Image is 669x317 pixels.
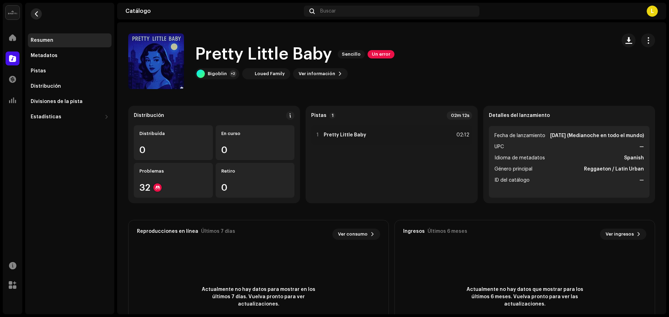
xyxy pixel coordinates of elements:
[201,229,235,234] div: Últimos 7 días
[428,229,467,234] div: Últimos 6 meses
[134,113,164,118] div: Distribución
[196,286,321,308] span: Actualmente no hay datos para mostrar en los últimos 7 días. Vuelva pronto para ver actualizaciones.
[338,227,368,241] span: Ver consumo
[403,229,425,234] div: Ingresos
[221,131,289,136] div: En curso
[28,33,111,47] re-m-nav-item: Resumen
[139,168,207,174] div: Problemas
[28,49,111,63] re-m-nav-item: Metadatos
[647,6,658,17] div: L
[494,165,532,173] span: Género principal
[125,8,301,14] div: Catálogo
[221,168,289,174] div: Retiro
[447,111,472,120] div: 02m 12s
[494,176,530,184] span: ID del catálogo
[244,70,252,78] img: e0a7f321-c60c-4c9a-ad21-8e3fae5c6909
[255,71,285,77] div: Loued Family
[28,95,111,109] re-m-nav-item: Divisiones de la pista
[639,176,644,184] strong: —
[338,50,365,58] span: Sencillo
[139,131,207,136] div: Distribuída
[320,8,336,14] span: Buscar
[606,227,634,241] span: Ver ingresos
[31,53,57,58] div: Metadatos
[329,112,336,119] p-badge: 1
[299,67,335,81] span: Ver información
[624,154,644,162] strong: Spanish
[494,132,545,140] span: Fecha de lanzamiento
[31,84,61,89] div: Distribución
[31,68,46,74] div: Pistas
[230,70,237,77] div: +2
[454,131,469,139] div: 02:12
[6,6,20,19] img: 02a7c2d3-3c89-4098-b12f-2ff2945c95ee
[494,143,504,151] span: UPC
[31,99,83,104] div: Divisiones de la pista
[31,114,61,120] div: Estadísticas
[28,79,111,93] re-m-nav-item: Distribución
[462,286,587,308] span: Actualmente no hay datos que mostrar para los últimos 6 meses. Vuelva pronto para ver las actuali...
[311,113,326,118] strong: Pistas
[208,71,227,77] div: Bigoblin
[489,113,550,118] strong: Detalles del lanzamiento
[550,132,644,140] strong: [DATE] (Medianoche en todo el mundo)
[600,229,646,240] button: Ver ingresos
[195,43,332,65] h1: Pretty Little Baby
[639,143,644,151] strong: —
[293,68,348,79] button: Ver información
[28,64,111,78] re-m-nav-item: Pistas
[584,165,644,173] strong: Reggaeton / Latin Urban
[31,38,53,43] div: Resumen
[28,110,111,124] re-m-nav-dropdown: Estadísticas
[494,154,545,162] span: Idioma de metadatos
[368,50,394,58] span: Un error
[332,229,380,240] button: Ver consumo
[324,132,366,138] strong: Pretty Little Baby
[137,229,198,234] div: Reproducciones en línea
